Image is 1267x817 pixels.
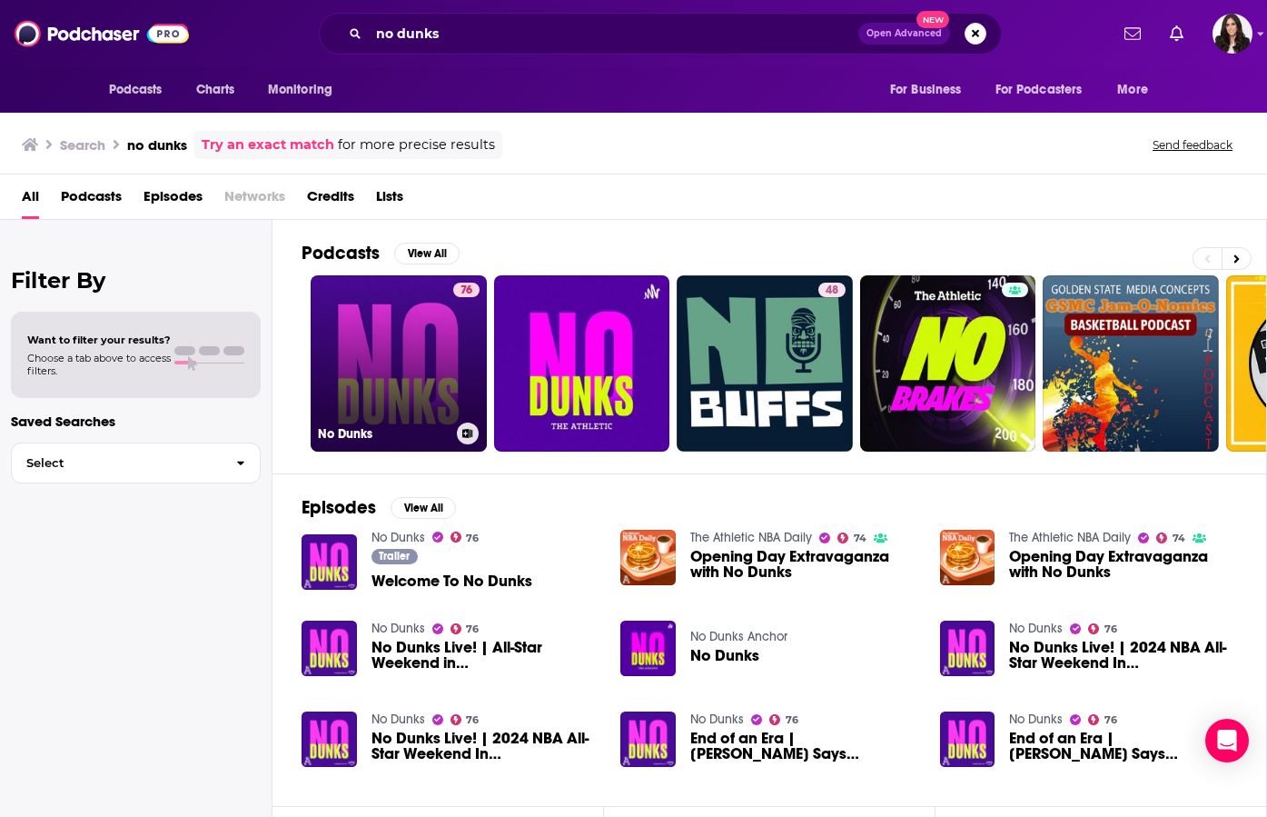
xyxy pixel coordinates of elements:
a: No Dunks [371,712,425,727]
div: Search podcasts, credits, & more... [319,13,1002,55]
span: End of an Era | [PERSON_NAME] Says Goodbye To No Dunks [690,731,918,762]
button: Send feedback [1147,137,1238,153]
span: End of an Era | [PERSON_NAME] Says Goodbye To No Dunks [1009,731,1237,762]
h2: Episodes [302,496,376,519]
button: open menu [96,73,186,107]
span: 74 [1173,534,1185,543]
span: 76 [466,534,479,543]
span: Credits [307,182,354,219]
h3: no dunks [127,136,187,154]
span: Want to filter your results? [27,334,171,346]
a: The Athletic NBA Daily [690,530,812,545]
button: View All [394,243,460,264]
button: open menu [255,73,356,107]
span: No Dunks Live! | 2024 NBA All-Star Weekend In [GEOGRAPHIC_DATA] [1009,640,1237,671]
img: Opening Day Extravaganza with No Dunks [940,530,995,585]
h2: Podcasts [302,242,380,264]
a: Opening Day Extravaganza with No Dunks [690,549,918,580]
a: EpisodesView All [302,496,456,519]
span: Monitoring [268,77,332,103]
span: 76 [460,282,472,300]
img: Podchaser - Follow, Share and Rate Podcasts [15,16,189,51]
a: 76No Dunks [311,275,487,452]
span: 48 [826,282,838,300]
span: Networks [224,182,285,219]
span: No Dunks Live! | 2024 NBA All-Star Weekend In [GEOGRAPHIC_DATA] [371,731,599,762]
a: Lists [376,182,403,219]
span: Open Advanced [866,29,942,38]
button: open menu [1104,73,1171,107]
a: 48 [677,275,853,452]
a: 76 [769,714,798,725]
span: Podcasts [109,77,163,103]
span: New [916,11,949,28]
span: Select [12,457,222,469]
a: 76 [1088,623,1117,634]
button: View All [391,497,456,519]
a: No Dunks Anchor [690,629,787,644]
a: No Dunks Live! | 2024 NBA All-Star Weekend In Indy [371,731,599,762]
span: 76 [786,716,798,724]
img: End of an Era | Leigh Says Goodbye To No Dunks [620,712,676,767]
span: Logged in as RebeccaShapiro [1213,14,1252,54]
a: No Dunks [690,712,744,727]
a: No Dunks [690,648,759,663]
span: 76 [466,716,479,724]
a: No Dunks [1009,712,1063,727]
a: Charts [184,73,246,107]
h3: No Dunks [318,426,450,442]
a: No Dunks [371,621,425,636]
span: Choose a tab above to access filters. [27,352,171,377]
a: 74 [837,533,866,543]
img: Opening Day Extravaganza with No Dunks [620,530,676,585]
span: 76 [1104,625,1117,633]
img: No Dunks Live! | 2024 NBA All-Star Weekend In Indy [940,621,995,676]
span: 76 [1104,716,1117,724]
h2: Filter By [11,267,261,294]
button: Select [11,443,261,483]
h3: Search [60,136,105,154]
img: No Dunks [620,621,676,676]
span: More [1117,77,1148,103]
button: Open AdvancedNew [858,23,950,45]
span: 74 [854,534,866,543]
a: PodcastsView All [302,242,460,264]
a: Show notifications dropdown [1117,18,1148,49]
img: Welcome To No Dunks [302,534,357,590]
img: No Dunks Live! | All-Star Weekend in Chicago [302,621,357,676]
a: 76 [450,532,480,543]
span: 76 [466,625,479,633]
span: For Business [890,77,962,103]
a: No Dunks [1009,621,1063,636]
a: 76 [450,714,480,725]
span: Podcasts [61,182,122,219]
a: No Dunks Live! | 2024 NBA All-Star Weekend In Indy [1009,640,1237,671]
button: open menu [984,73,1109,107]
p: Saved Searches [11,413,261,430]
span: Trailer [379,551,410,562]
span: Charts [196,77,235,103]
img: End of an Era | Leigh Says Goodbye To No Dunks [940,712,995,767]
a: Show notifications dropdown [1163,18,1191,49]
a: All [22,182,39,219]
a: End of an Era | Leigh Says Goodbye To No Dunks [690,731,918,762]
a: Welcome To No Dunks [371,573,532,589]
span: Opening Day Extravaganza with No Dunks [1009,549,1237,580]
a: The Athletic NBA Daily [1009,530,1131,545]
div: Open Intercom Messenger [1205,719,1249,762]
span: For Podcasters [995,77,1083,103]
a: No Dunks Live! | All-Star Weekend in Chicago [371,640,599,671]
